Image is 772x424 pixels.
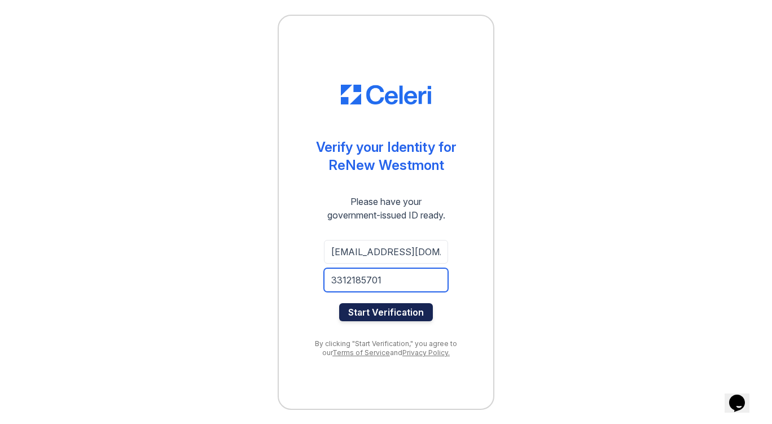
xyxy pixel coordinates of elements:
a: Privacy Policy. [402,348,450,357]
iframe: chat widget [725,379,761,413]
a: Terms of Service [332,348,390,357]
input: Phone [324,268,448,292]
div: Please have your government-issued ID ready. [307,195,466,222]
input: Email [324,240,448,264]
img: CE_Logo_Blue-a8612792a0a2168367f1c8372b55b34899dd931a85d93a1a3d3e32e68fde9ad4.png [341,85,431,105]
div: By clicking "Start Verification," you agree to our and [301,339,471,357]
button: Start Verification [339,303,433,321]
div: Verify your Identity for ReNew Westmont [316,138,457,174]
